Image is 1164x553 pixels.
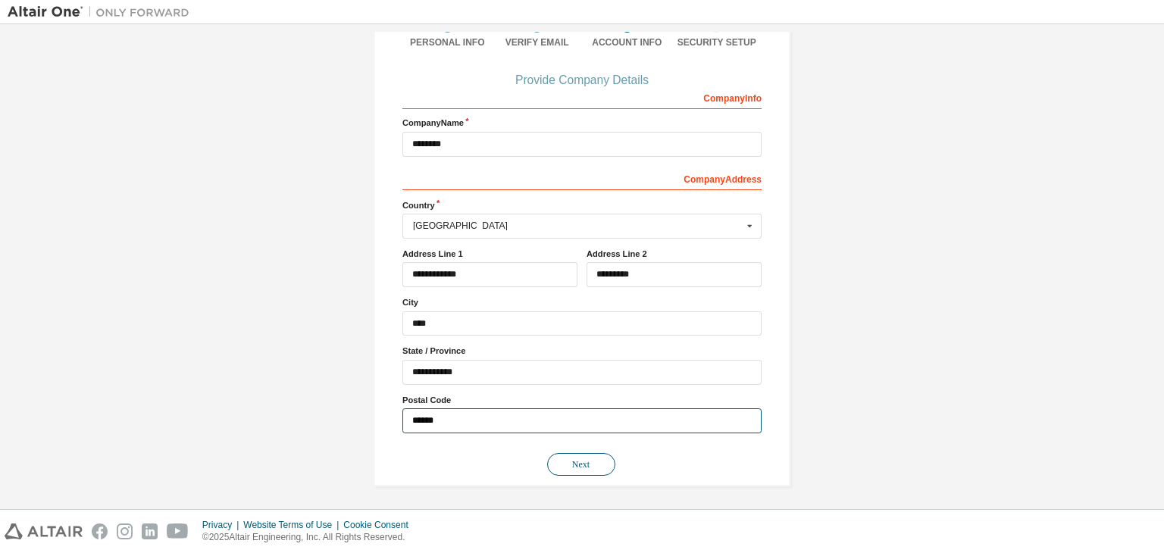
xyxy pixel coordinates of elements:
div: Verify Email [493,36,583,48]
label: Postal Code [402,394,762,406]
div: Account Info [582,36,672,48]
div: Company Info [402,85,762,109]
img: facebook.svg [92,523,108,539]
div: Privacy [202,519,243,531]
div: Provide Company Details [402,76,762,85]
label: Company Name [402,117,762,129]
label: Address Line 1 [402,248,577,260]
img: Altair One [8,5,197,20]
label: Address Line 2 [587,248,762,260]
button: Next [547,453,615,476]
div: Website Terms of Use [243,519,343,531]
label: State / Province [402,345,762,357]
img: youtube.svg [167,523,189,539]
div: Company Address [402,166,762,190]
div: Cookie Consent [343,519,417,531]
label: City [402,296,762,308]
img: altair_logo.svg [5,523,83,539]
div: [GEOGRAPHIC_DATA] [413,221,743,230]
img: linkedin.svg [142,523,158,539]
img: instagram.svg [117,523,133,539]
label: Country [402,199,762,211]
p: © 2025 Altair Engineering, Inc. All Rights Reserved. [202,531,418,544]
div: Security Setup [672,36,762,48]
div: Personal Info [402,36,493,48]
